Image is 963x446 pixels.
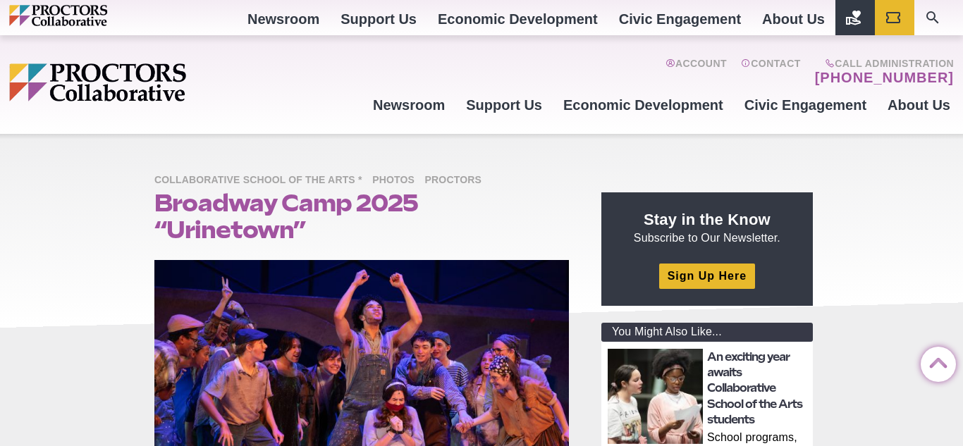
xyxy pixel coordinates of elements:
a: Contact [741,58,801,86]
h1: Broadway Camp 2025 “Urinetown” [154,190,569,243]
a: [PHONE_NUMBER] [815,69,954,86]
p: Subscribe to Our Newsletter. [618,209,796,246]
span: Proctors [425,172,489,190]
a: Support Us [455,86,553,124]
span: Call Administration [811,58,954,69]
strong: Stay in the Know [644,211,771,228]
div: You Might Also Like... [601,323,813,342]
a: Economic Development [553,86,734,124]
a: Newsroom [362,86,455,124]
a: Sign Up Here [659,264,755,288]
a: Photos [372,173,422,185]
span: Collaborative School of the Arts * [154,172,369,190]
span: Photos [372,172,422,190]
img: thumbnail: An exciting year awaits Collaborative School of the Arts students [608,349,703,444]
a: Back to Top [921,347,949,376]
img: Proctors logo [9,5,168,26]
a: An exciting year awaits Collaborative School of the Arts students [707,350,802,427]
a: Account [665,58,727,86]
a: Proctors [425,173,489,185]
a: Collaborative School of the Arts * [154,173,369,185]
a: Civic Engagement [734,86,877,124]
a: About Us [877,86,961,124]
img: Proctors logo [9,63,295,101]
